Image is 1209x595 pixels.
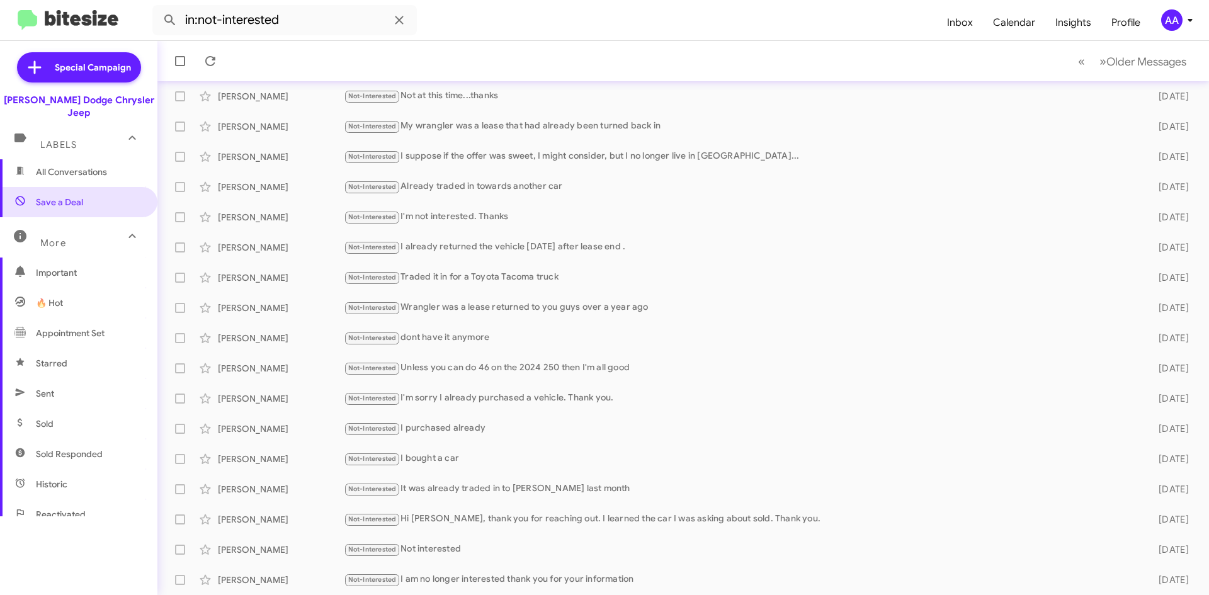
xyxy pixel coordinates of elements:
span: Not-Interested [348,152,397,161]
span: 🔥 Hot [36,297,63,309]
span: Save a Deal [36,196,83,208]
div: [PERSON_NAME] [218,513,344,526]
div: [PERSON_NAME] [218,241,344,254]
div: [PERSON_NAME] [218,483,344,496]
div: [PERSON_NAME] [218,332,344,344]
div: Unless you can do 46 on the 2024 250 then I'm all good [344,361,1138,375]
nav: Page navigation example [1071,48,1194,74]
span: Not-Interested [348,334,397,342]
div: I'm sorry I already purchased a vehicle. Thank you. [344,391,1138,405]
div: [PERSON_NAME] [218,453,344,465]
span: More [40,237,66,249]
span: Not-Interested [348,213,397,221]
span: Historic [36,478,67,490]
span: Appointment Set [36,327,105,339]
span: Not-Interested [348,424,397,433]
div: [PERSON_NAME] [218,392,344,405]
a: Inbox [937,4,983,41]
span: Not-Interested [348,92,397,100]
div: I purchased already [344,421,1138,436]
button: AA [1150,9,1195,31]
div: [DATE] [1138,392,1199,405]
span: Not-Interested [348,394,397,402]
button: Next [1092,48,1194,74]
div: AA [1161,9,1183,31]
div: [DATE] [1138,181,1199,193]
span: Sold [36,417,54,430]
span: Not-Interested [348,485,397,493]
div: [DATE] [1138,422,1199,435]
div: My wrangler was a lease that had already been turned back in [344,119,1138,133]
div: dont have it anymore [344,331,1138,345]
span: Not-Interested [348,545,397,553]
span: Labels [40,139,77,150]
div: [DATE] [1138,513,1199,526]
div: Hi [PERSON_NAME], thank you for reaching out. I learned the car I was asking about sold. Thank you. [344,512,1138,526]
button: Previous [1070,48,1093,74]
div: Already traded in towards another car [344,179,1138,194]
div: [PERSON_NAME] [218,543,344,556]
div: Wrangler was a lease returned to you guys over a year ago [344,300,1138,315]
div: [DATE] [1138,453,1199,465]
div: [DATE] [1138,302,1199,314]
a: Profile [1101,4,1150,41]
span: » [1099,54,1106,69]
span: Special Campaign [55,61,131,74]
div: I'm not interested. Thanks [344,210,1138,224]
span: Not-Interested [348,575,397,584]
div: [PERSON_NAME] [218,362,344,375]
span: Not-Interested [348,303,397,312]
div: [DATE] [1138,574,1199,586]
span: Not-Interested [348,122,397,130]
div: [PERSON_NAME] [218,120,344,133]
input: Search [152,5,417,35]
span: Older Messages [1106,55,1186,69]
div: Not interested [344,542,1138,557]
div: [PERSON_NAME] [218,574,344,586]
span: « [1078,54,1085,69]
div: [DATE] [1138,90,1199,103]
span: Not-Interested [348,455,397,463]
div: [DATE] [1138,120,1199,133]
div: [DATE] [1138,332,1199,344]
div: [DATE] [1138,271,1199,284]
span: Reactivated [36,508,86,521]
span: Not-Interested [348,273,397,281]
span: Not-Interested [348,515,397,523]
span: Sent [36,387,54,400]
div: It was already traded in to [PERSON_NAME] last month [344,482,1138,496]
span: Sold Responded [36,448,103,460]
div: [DATE] [1138,362,1199,375]
div: [DATE] [1138,241,1199,254]
div: [DATE] [1138,543,1199,556]
div: [PERSON_NAME] [218,422,344,435]
span: Not-Interested [348,364,397,372]
span: All Conversations [36,166,107,178]
div: I suppose if the offer was sweet, I might consider, but I no longer live in [GEOGRAPHIC_DATA]... [344,149,1138,164]
span: Not-Interested [348,183,397,191]
div: [PERSON_NAME] [218,271,344,284]
div: [PERSON_NAME] [218,181,344,193]
div: [PERSON_NAME] [218,90,344,103]
div: Traded it in for a Toyota Tacoma truck [344,270,1138,285]
span: Not-Interested [348,243,397,251]
div: [DATE] [1138,150,1199,163]
a: Special Campaign [17,52,141,82]
div: [DATE] [1138,211,1199,224]
div: I am no longer interested thank you for your information [344,572,1138,587]
div: [DATE] [1138,483,1199,496]
span: Important [36,266,143,279]
span: Starred [36,357,67,370]
div: [PERSON_NAME] [218,150,344,163]
div: [PERSON_NAME] [218,211,344,224]
a: Insights [1045,4,1101,41]
div: I bought a car [344,451,1138,466]
a: Calendar [983,4,1045,41]
div: I already returned the vehicle [DATE] after lease end . [344,240,1138,254]
div: Not at this time...thanks [344,89,1138,103]
div: [PERSON_NAME] [218,302,344,314]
